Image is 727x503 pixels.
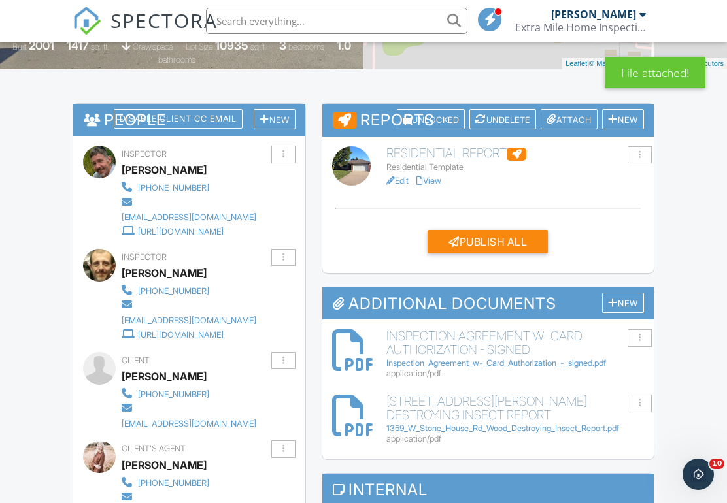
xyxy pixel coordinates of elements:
[122,386,271,400] a: [PHONE_NUMBER]
[12,42,27,52] span: Built
[322,104,654,137] h3: Reports
[138,330,224,340] div: [URL][DOMAIN_NAME]
[469,109,536,129] div: Undelete
[186,42,213,52] span: Lot Size
[337,39,351,52] div: 1.0
[605,57,705,88] div: File attached!
[709,459,724,469] span: 10
[122,223,271,238] a: [URL][DOMAIN_NAME]
[541,109,598,129] div: Attach
[122,283,271,297] a: [PHONE_NUMBER]
[29,39,54,52] div: 2001
[566,59,587,67] a: Leaflet
[683,459,714,490] iframe: Intercom live chat
[122,355,150,365] span: Client
[122,316,256,326] div: [EMAIL_ADDRESS][DOMAIN_NAME]
[133,42,173,52] span: crawlspace
[73,7,101,35] img: The Best Home Inspection Software - Spectora
[122,327,271,341] a: [URL][DOMAIN_NAME]
[551,8,636,21] div: [PERSON_NAME]
[515,21,646,34] div: Extra Mile Home Inspection Services, LLC
[589,59,624,67] a: © MapTiler
[122,180,271,194] a: [PHONE_NUMBER]
[386,358,643,368] div: Inspection_Agreement_w-_Card_Authorization_-_signed.pdf
[122,455,207,475] a: [PERSON_NAME]
[67,39,89,52] div: 1417
[254,109,296,129] div: New
[386,434,643,444] div: application/pdf
[122,263,207,283] div: [PERSON_NAME]
[602,109,644,129] div: New
[386,146,643,172] a: Residential Report Residential Template
[428,230,548,253] div: Publish All
[122,444,186,453] span: Client's Agent
[122,252,167,262] span: Inspector
[122,160,207,180] div: [PERSON_NAME]
[386,146,643,161] h6: Residential Report
[122,419,256,429] div: [EMAIL_ADDRESS][DOMAIN_NAME]
[562,58,727,69] div: |
[122,149,167,159] span: Inspector
[386,395,643,444] a: [STREET_ADDRESS][PERSON_NAME] Destroying Insect Report 1359_W_Stone_House_Rd_Wood_Destroying_Inse...
[138,478,209,489] div: [PHONE_NUMBER]
[602,293,644,313] div: New
[158,55,195,65] span: bathrooms
[122,195,271,224] a: [EMAIL_ADDRESS][DOMAIN_NAME]
[322,287,654,319] h3: Additional Documents
[122,297,271,327] a: [EMAIL_ADDRESS][DOMAIN_NAME]
[386,395,643,422] h6: [STREET_ADDRESS][PERSON_NAME] Destroying Insect Report
[138,389,209,400] div: [PHONE_NUMBER]
[122,475,271,489] a: [PHONE_NUMBER]
[110,7,218,34] span: SPECTORA
[206,8,467,34] input: Search everything...
[386,162,643,172] div: Residential Template
[138,286,209,297] div: [PHONE_NUMBER]
[73,18,218,45] a: SPECTORA
[386,368,643,379] div: application/pdf
[73,104,305,136] h3: People
[122,400,271,430] a: [EMAIL_ADDRESS][DOMAIN_NAME]
[386,423,643,434] div: 1359_W_Stone_House_Rd_Wood_Destroying_Insect_Report.pdf
[138,183,209,193] div: [PHONE_NUMBER]
[416,176,441,186] a: View
[122,212,256,223] div: [EMAIL_ADDRESS][DOMAIN_NAME]
[114,109,243,129] div: Disable Client CC Email
[279,39,286,52] div: 3
[386,329,643,357] h6: Inspection Agreement w- Card Authorization - signed
[386,329,643,379] a: Inspection Agreement w- Card Authorization - signed Inspection_Agreement_w-_Card_Authorization_-_...
[122,366,207,386] div: [PERSON_NAME]
[288,42,324,52] span: bedrooms
[138,227,224,237] div: [URL][DOMAIN_NAME]
[386,176,409,186] a: Edit
[215,39,248,52] div: 10935
[397,109,465,129] div: Unlocked
[250,42,267,52] span: sq.ft.
[91,42,109,52] span: sq. ft.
